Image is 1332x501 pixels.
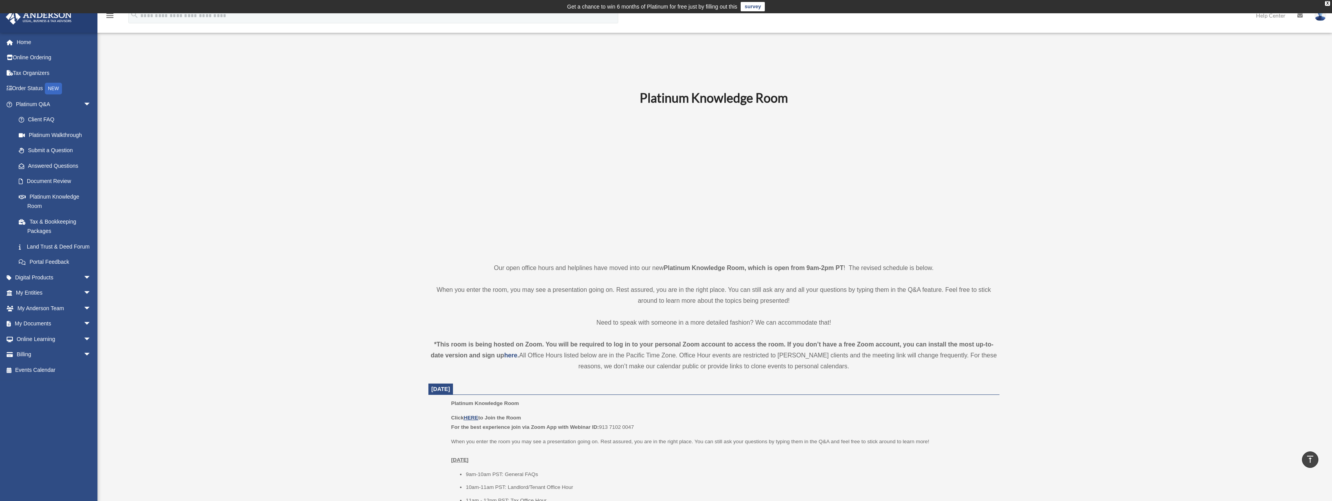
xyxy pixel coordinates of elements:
li: 10am-11am PST: Landlord/Tenant Office Hour [466,483,994,492]
strong: *This room is being hosted on Zoom. You will be required to log in to your personal Zoom account ... [431,341,994,359]
div: close [1325,1,1330,6]
strong: . [517,352,519,359]
i: search [130,11,139,19]
span: arrow_drop_down [83,270,99,286]
a: Order StatusNEW [5,81,103,97]
b: For the best experience join via Zoom App with Webinar ID: [451,424,599,430]
a: Platinum Q&Aarrow_drop_down [5,96,103,112]
a: Client FAQ [11,112,103,128]
a: HERE [463,415,478,421]
p: When you enter the room, you may see a presentation going on. Rest assured, you are in the right ... [428,284,999,306]
img: User Pic [1314,10,1326,21]
div: All Office Hours listed below are in the Pacific Time Zone. Office Hour events are restricted to ... [428,339,999,372]
p: Need to speak with someone in a more detailed fashion? We can accommodate that! [428,317,999,328]
a: vertical_align_top [1302,451,1318,468]
a: survey [741,2,765,11]
span: arrow_drop_down [83,285,99,301]
img: Anderson Advisors Platinum Portal [4,9,74,25]
li: 9am-10am PST: General FAQs [466,470,994,479]
u: [DATE] [451,457,469,463]
a: Portal Feedback [11,254,103,270]
a: Land Trust & Deed Forum [11,239,103,254]
a: Tax & Bookkeeping Packages [11,214,103,239]
i: menu [105,11,115,20]
a: My Anderson Teamarrow_drop_down [5,300,103,316]
a: here [504,352,517,359]
i: vertical_align_top [1305,455,1315,464]
a: Billingarrow_drop_down [5,347,103,362]
a: Document Review [11,174,103,189]
span: arrow_drop_down [83,347,99,363]
span: [DATE] [432,386,450,392]
iframe: 231110_Toby_KnowledgeRoom [597,116,831,248]
b: Click to Join the Room [451,415,521,421]
p: When you enter the room you may see a presentation going on. Rest assured, you are in the right p... [451,437,994,465]
a: My Entitiesarrow_drop_down [5,285,103,301]
span: arrow_drop_down [83,316,99,332]
a: Tax Organizers [5,65,103,81]
span: arrow_drop_down [83,300,99,316]
div: NEW [45,83,62,94]
a: Submit a Question [11,143,103,158]
a: Digital Productsarrow_drop_down [5,270,103,285]
a: Events Calendar [5,362,103,378]
strong: Platinum Knowledge Room, which is open from 9am-2pm PT [664,265,844,271]
span: arrow_drop_down [83,331,99,347]
span: arrow_drop_down [83,96,99,112]
div: Get a chance to win 6 months of Platinum for free just by filling out this [567,2,738,11]
a: Online Ordering [5,50,103,66]
a: My Documentsarrow_drop_down [5,316,103,332]
p: 913 7102 0047 [451,413,994,432]
a: Answered Questions [11,158,103,174]
p: Our open office hours and helplines have moved into our new ! The revised schedule is below. [428,263,999,274]
b: Platinum Knowledge Room [640,90,788,105]
a: Platinum Knowledge Room [11,189,99,214]
a: menu [105,14,115,20]
a: Home [5,34,103,50]
a: Online Learningarrow_drop_down [5,331,103,347]
a: Platinum Walkthrough [11,127,103,143]
span: Platinum Knowledge Room [451,400,519,406]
